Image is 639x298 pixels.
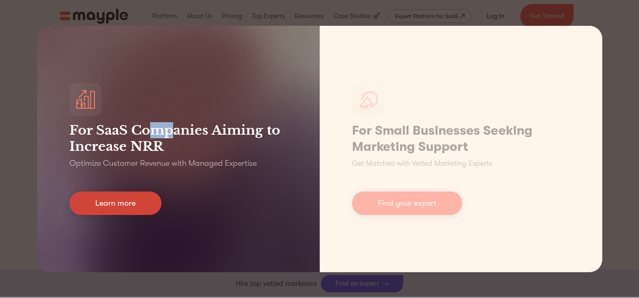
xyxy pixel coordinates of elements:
p: Get Matched with Vetted Marketing Experts [352,158,492,169]
h3: For SaaS Companies Aiming to Increase NRR [69,122,287,154]
p: Optimize Customer Revenue with Managed Expertise [69,158,257,169]
a: Find your expert [352,192,462,215]
h1: For Small Businesses Seeking Marketing Support [352,123,570,155]
a: Learn more [69,192,161,215]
